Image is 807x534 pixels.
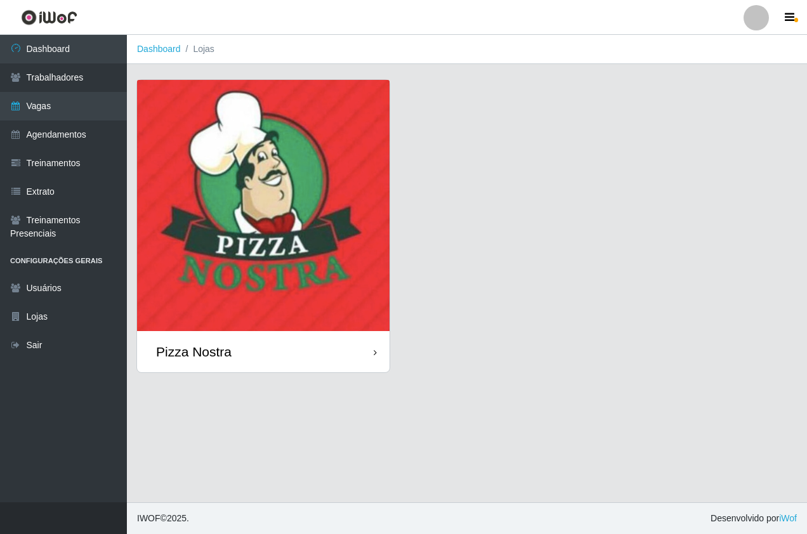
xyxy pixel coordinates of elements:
img: cardImg [137,80,390,331]
a: Pizza Nostra [137,80,390,372]
span: © 2025 . [137,512,189,525]
li: Lojas [181,42,214,56]
a: iWof [779,513,797,523]
div: Pizza Nostra [156,344,232,360]
span: Desenvolvido por [711,512,797,525]
span: IWOF [137,513,161,523]
img: CoreUI Logo [21,10,77,25]
nav: breadcrumb [127,35,807,64]
a: Dashboard [137,44,181,54]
